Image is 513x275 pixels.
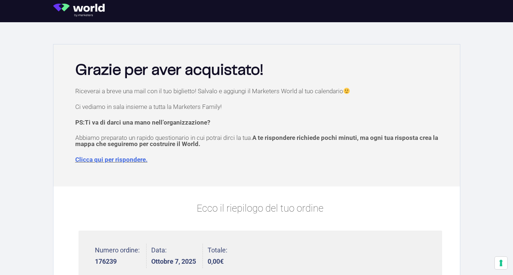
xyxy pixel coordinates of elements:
button: Le tue preferenze relative al consenso per le tecnologie di tracciamento [495,257,507,269]
span: A te rispondere richiede pochi minuti, ma ogni tua risposta crea la mappa che seguiremo per costr... [75,134,438,148]
span: Ti va di darci una mano nell’organizzazione? [85,119,210,126]
li: Data: [151,244,203,268]
p: Riceverai a breve una mail con il tuo biglietto! Salvalo e aggiungi il Marketers World al tuo cal... [75,88,445,94]
p: Abbiamo preparato un rapido questionario in cui potrai dirci la tua. [75,135,445,147]
strong: PS: [75,119,210,126]
p: Ecco il riepilogo del tuo ordine [79,201,442,216]
p: Ci vediamo in sala insieme a tutta la Marketers Family! [75,104,445,110]
a: Clicca qui per rispondere. [75,156,148,163]
iframe: Customerly Messenger Launcher [6,247,28,268]
span: € [220,258,224,265]
strong: Ottobre 7, 2025 [151,258,196,265]
strong: 176239 [95,258,140,265]
img: 🙂 [344,88,350,94]
bdi: 0,00 [208,258,224,265]
li: Totale: [208,244,227,268]
li: Numero ordine: [95,244,147,268]
b: Grazie per aver acquistato! [75,63,263,78]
